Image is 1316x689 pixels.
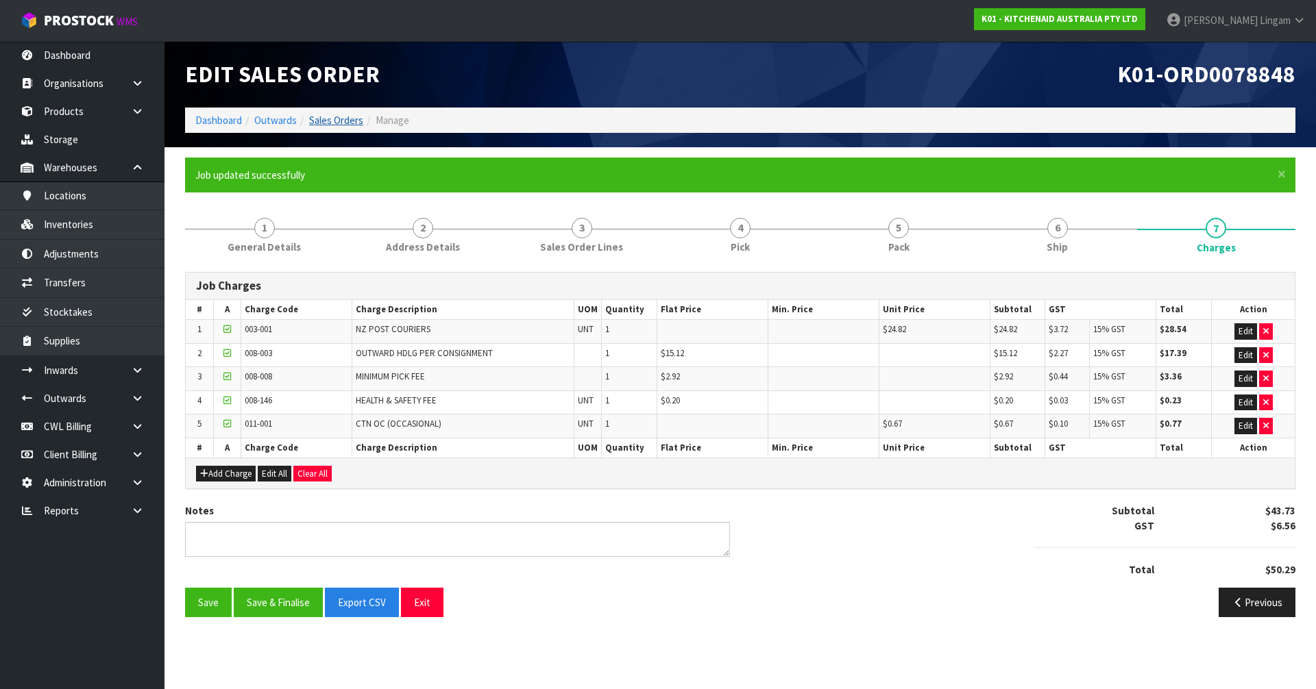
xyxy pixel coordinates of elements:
small: WMS [117,15,138,28]
span: $2.27 [1049,347,1068,359]
span: $24.82 [994,323,1017,335]
strong: $0.23 [1160,394,1182,406]
th: UOM [574,438,601,458]
button: Edit [1234,371,1257,387]
th: Subtotal [990,438,1045,458]
span: $0.67 [883,418,902,429]
button: Save & Finalise [234,588,323,617]
span: CTN OC (OCCASIONAL) [356,418,441,429]
th: A [213,438,241,458]
th: Unit Price [879,300,990,320]
span: 1 [605,323,609,335]
button: Save [185,588,232,617]
span: 011-001 [245,418,272,429]
a: Dashboard [195,114,242,127]
span: HEALTH & SAFETY FEE [356,394,437,406]
span: $2.92 [661,371,680,382]
span: Edit Sales Order [185,60,380,88]
span: NZ POST COURIERS [356,323,430,335]
th: UOM [574,300,601,320]
span: $24.82 [883,323,906,335]
span: 1 [605,418,609,429]
a: Sales Orders [309,114,363,127]
span: 003-001 [245,323,272,335]
span: Lingam [1260,14,1291,27]
button: Edit [1234,323,1257,340]
span: K01-ORD0078848 [1117,60,1295,88]
th: # [186,438,213,458]
span: 15% GST [1093,323,1125,335]
span: 5 [888,218,909,238]
span: ProStock [44,12,114,29]
span: Pick [731,240,750,254]
th: # [186,300,213,320]
th: Unit Price [879,438,990,458]
button: Previous [1219,588,1295,617]
span: 15% GST [1093,418,1125,429]
strong: K01 - KITCHENAID AUSTRALIA PTY LTD [982,13,1138,25]
td: 3 [186,367,213,391]
button: Edit [1234,418,1257,434]
strong: $28.54 [1160,323,1186,335]
img: cube-alt.png [21,12,38,29]
strong: $17.39 [1160,347,1186,359]
th: Flat Price [657,300,768,320]
span: Pack [888,240,910,254]
button: Exit [401,588,443,617]
a: K01 - KITCHENAID AUSTRALIA PTY LTD [974,8,1145,30]
strong: $43.73 [1265,504,1295,517]
label: Notes [185,503,214,518]
span: Charges [1197,240,1236,255]
strong: $6.56 [1271,519,1295,532]
th: Flat Price [657,438,768,458]
th: GST [1045,438,1156,458]
span: $0.20 [661,394,680,406]
th: GST [1045,300,1156,320]
button: Edit All [258,466,291,482]
span: 1 [605,347,609,359]
strong: Subtotal [1112,504,1154,517]
span: 008-008 [245,371,272,382]
button: Export CSV [325,588,399,617]
td: 2 [186,343,213,367]
button: Add Charge [196,466,256,482]
span: Ship [1047,240,1068,254]
span: $2.92 [994,371,1013,382]
span: × [1278,164,1286,184]
button: Edit [1234,394,1257,411]
span: 15% GST [1093,394,1125,406]
span: 6 [1047,218,1068,238]
button: Edit [1234,347,1257,364]
th: Action [1212,300,1295,320]
span: $0.67 [994,418,1013,429]
button: Clear All [293,466,332,482]
td: 1 [186,320,213,344]
th: Charge Description [352,438,574,458]
span: 1 [605,371,609,382]
th: Action [1212,438,1295,458]
th: Min. Price [768,438,879,458]
th: Charge Code [241,438,352,458]
strong: $3.36 [1160,371,1182,382]
span: $0.20 [994,394,1013,406]
span: $15.12 [994,347,1017,359]
span: Job updated successfully [195,168,305,181]
span: 15% GST [1093,347,1125,359]
span: 4 [730,218,751,238]
strong: $0.77 [1160,418,1182,429]
th: Min. Price [768,300,879,320]
span: 1 [254,218,275,238]
span: $0.44 [1049,371,1068,382]
th: Charge Code [241,300,352,320]
strong: GST [1134,519,1154,532]
span: Sales Order Lines [540,240,623,254]
th: Total [1156,438,1212,458]
span: UNT [578,418,594,429]
span: General Details [228,240,301,254]
span: MINIMUM PICK FEE [356,371,425,382]
span: Address Details [386,240,460,254]
span: $0.10 [1049,418,1068,429]
a: Outwards [254,114,297,127]
h3: Job Charges [196,279,1284,292]
span: 3 [572,218,592,238]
